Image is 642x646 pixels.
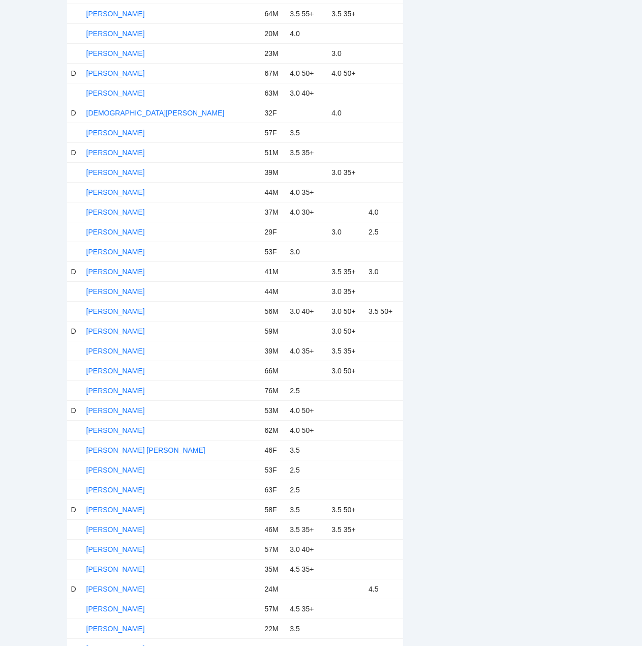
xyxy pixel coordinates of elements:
[86,248,145,256] a: [PERSON_NAME]
[327,519,364,539] td: 3.5 35+
[86,109,225,117] a: [DEMOGRAPHIC_DATA][PERSON_NAME]
[86,347,145,355] a: [PERSON_NAME]
[86,129,145,137] a: [PERSON_NAME]
[86,30,145,38] a: [PERSON_NAME]
[260,261,286,281] td: 41M
[86,585,145,593] a: [PERSON_NAME]
[86,49,145,57] a: [PERSON_NAME]
[327,162,364,182] td: 3.0 35+
[86,69,145,77] a: [PERSON_NAME]
[286,142,327,162] td: 3.5 35+
[286,599,327,619] td: 4.5 35+
[364,202,403,222] td: 4.0
[67,261,82,281] td: D
[327,63,364,83] td: 4.0 50+
[260,242,286,261] td: 53F
[286,539,327,559] td: 3.0 40+
[86,545,145,553] a: [PERSON_NAME]
[364,301,403,321] td: 3.5 50+
[86,406,145,415] a: [PERSON_NAME]
[86,446,205,454] a: [PERSON_NAME] [PERSON_NAME]
[260,559,286,579] td: 35M
[286,202,327,222] td: 4.0 30+
[260,420,286,440] td: 62M
[286,301,327,321] td: 3.0 40+
[86,10,145,18] a: [PERSON_NAME]
[86,387,145,395] a: [PERSON_NAME]
[86,466,145,474] a: [PERSON_NAME]
[286,182,327,202] td: 4.0 35+
[286,619,327,638] td: 3.5
[286,63,327,83] td: 4.0 50+
[286,420,327,440] td: 4.0 50+
[86,506,145,514] a: [PERSON_NAME]
[260,4,286,23] td: 64M
[260,202,286,222] td: 37M
[286,519,327,539] td: 3.5 35+
[260,63,286,83] td: 67M
[86,307,145,315] a: [PERSON_NAME]
[260,380,286,400] td: 76M
[327,361,364,380] td: 3.0 50+
[327,222,364,242] td: 3.0
[86,188,145,196] a: [PERSON_NAME]
[260,23,286,43] td: 20M
[286,460,327,480] td: 2.5
[260,321,286,341] td: 59M
[260,519,286,539] td: 46M
[86,605,145,613] a: [PERSON_NAME]
[286,559,327,579] td: 4.5 35+
[364,579,403,599] td: 4.5
[86,168,145,177] a: [PERSON_NAME]
[286,123,327,142] td: 3.5
[286,341,327,361] td: 4.0 35+
[260,460,286,480] td: 53F
[364,222,403,242] td: 2.5
[86,228,145,236] a: [PERSON_NAME]
[327,281,364,301] td: 3.0 35+
[286,4,327,23] td: 3.5 55+
[286,242,327,261] td: 3.0
[260,341,286,361] td: 39M
[67,579,82,599] td: D
[260,123,286,142] td: 57F
[86,565,145,573] a: [PERSON_NAME]
[86,367,145,375] a: [PERSON_NAME]
[364,261,403,281] td: 3.0
[327,261,364,281] td: 3.5 35+
[260,301,286,321] td: 56M
[260,281,286,301] td: 44M
[260,599,286,619] td: 57M
[260,619,286,638] td: 22M
[260,440,286,460] td: 46F
[86,486,145,494] a: [PERSON_NAME]
[67,103,82,123] td: D
[260,361,286,380] td: 66M
[67,500,82,519] td: D
[286,83,327,103] td: 3.0 40+
[286,500,327,519] td: 3.5
[327,500,364,519] td: 3.5 50+
[260,103,286,123] td: 32F
[260,579,286,599] td: 24M
[260,500,286,519] td: 58F
[327,4,364,23] td: 3.5 35+
[260,43,286,63] td: 23M
[260,182,286,202] td: 44M
[260,400,286,420] td: 53M
[67,400,82,420] td: D
[327,341,364,361] td: 3.5 35+
[286,480,327,500] td: 2.5
[260,480,286,500] td: 63F
[86,208,145,216] a: [PERSON_NAME]
[86,287,145,296] a: [PERSON_NAME]
[67,321,82,341] td: D
[286,380,327,400] td: 2.5
[86,525,145,534] a: [PERSON_NAME]
[67,142,82,162] td: D
[286,23,327,43] td: 4.0
[86,625,145,633] a: [PERSON_NAME]
[86,327,145,335] a: [PERSON_NAME]
[286,440,327,460] td: 3.5
[260,83,286,103] td: 63M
